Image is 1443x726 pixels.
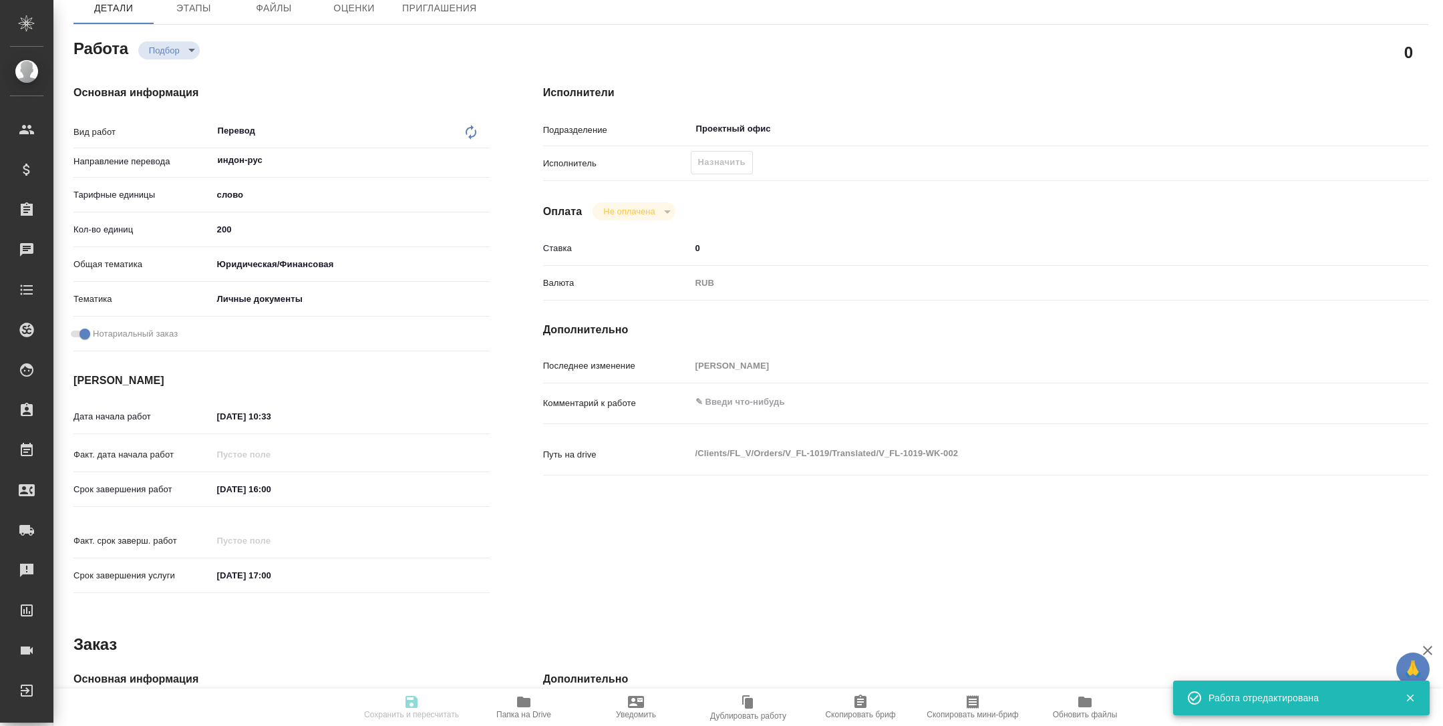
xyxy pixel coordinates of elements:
[543,277,691,290] p: Валюта
[73,126,212,139] p: Вид работ
[804,689,917,726] button: Скопировать бриф
[73,448,212,462] p: Факт. дата начала работ
[212,220,490,239] input: ✎ Введи что-нибудь
[73,634,117,655] h2: Заказ
[691,238,1355,258] input: ✎ Введи что-нибудь
[93,327,178,341] span: Нотариальный заказ
[599,206,659,217] button: Не оплачена
[691,442,1355,465] textarea: /Clients/FL_V/Orders/V_FL-1019/Translated/V_FL-1019-WK-002
[212,480,329,499] input: ✎ Введи что-нибудь
[692,689,804,726] button: Дублировать работу
[1053,710,1118,719] span: Обновить файлы
[468,689,580,726] button: Папка на Drive
[212,184,490,206] div: слово
[1347,128,1350,130] button: Open
[593,202,675,220] div: Подбор
[73,258,212,271] p: Общая тематика
[73,534,212,548] p: Факт. срок заверш. работ
[580,689,692,726] button: Уведомить
[145,45,184,56] button: Подбор
[364,710,459,719] span: Сохранить и пересчитать
[212,445,329,464] input: Пустое поле
[1404,41,1413,63] h2: 0
[710,711,786,721] span: Дублировать работу
[73,35,128,59] h2: Работа
[73,155,212,168] p: Направление перевода
[543,204,583,220] h4: Оплата
[691,356,1355,375] input: Пустое поле
[543,124,691,137] p: Подразделение
[543,242,691,255] p: Ставка
[543,157,691,170] p: Исполнитель
[1396,653,1430,686] button: 🙏
[543,448,691,462] p: Путь на drive
[1209,691,1385,705] div: Работа отредактирована
[73,483,212,496] p: Срок завершения работ
[73,188,212,202] p: Тарифные единицы
[73,373,490,389] h4: [PERSON_NAME]
[212,288,490,311] div: Личные документы
[543,671,1428,687] h4: Дополнительно
[212,253,490,276] div: Юридическая/Финансовая
[543,85,1428,101] h4: Исполнители
[355,689,468,726] button: Сохранить и пересчитать
[1396,692,1424,704] button: Закрыть
[73,223,212,236] p: Кол-во единиц
[691,272,1355,295] div: RUB
[1402,655,1424,683] span: 🙏
[543,359,691,373] p: Последнее изменение
[1029,689,1141,726] button: Обновить файлы
[212,531,329,550] input: Пустое поле
[73,85,490,101] h4: Основная информация
[496,710,551,719] span: Папка на Drive
[212,566,329,585] input: ✎ Введи что-нибудь
[825,710,895,719] span: Скопировать бриф
[73,410,212,423] p: Дата начала работ
[543,322,1428,338] h4: Дополнительно
[927,710,1018,719] span: Скопировать мини-бриф
[73,671,490,687] h4: Основная информация
[138,41,200,59] div: Подбор
[73,569,212,582] p: Срок завершения услуги
[543,397,691,410] p: Комментарий к работе
[212,407,329,426] input: ✎ Введи что-нибудь
[73,293,212,306] p: Тематика
[482,159,485,162] button: Open
[616,710,656,719] span: Уведомить
[917,689,1029,726] button: Скопировать мини-бриф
